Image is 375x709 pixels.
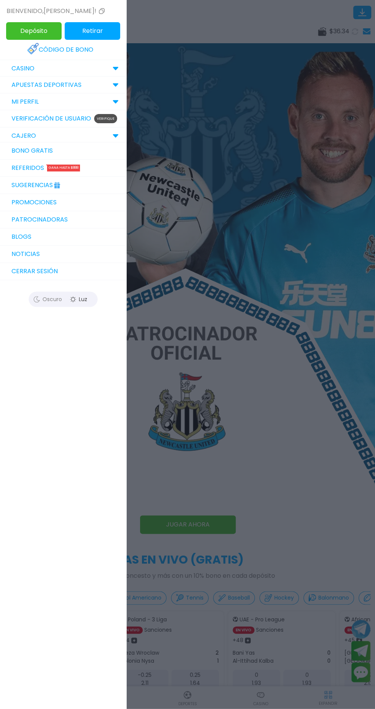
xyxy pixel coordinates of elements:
[11,131,36,140] p: CAJERO
[11,64,34,73] p: CASINO
[53,179,61,187] img: Gift
[61,293,96,305] div: Luz
[11,97,39,106] p: MI PERFIL
[29,292,98,307] button: OscuroLuz
[47,165,80,171] div: Gana hasta $888
[65,22,120,40] button: Retirar
[31,293,65,305] div: Oscuro
[7,7,106,16] div: Bienvenido , [PERSON_NAME]!
[11,80,82,90] p: Apuestas Deportivas
[27,41,99,58] a: Código de bono
[94,114,117,123] p: Verifique
[27,42,39,55] img: Redeem
[6,22,62,40] button: Depósito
